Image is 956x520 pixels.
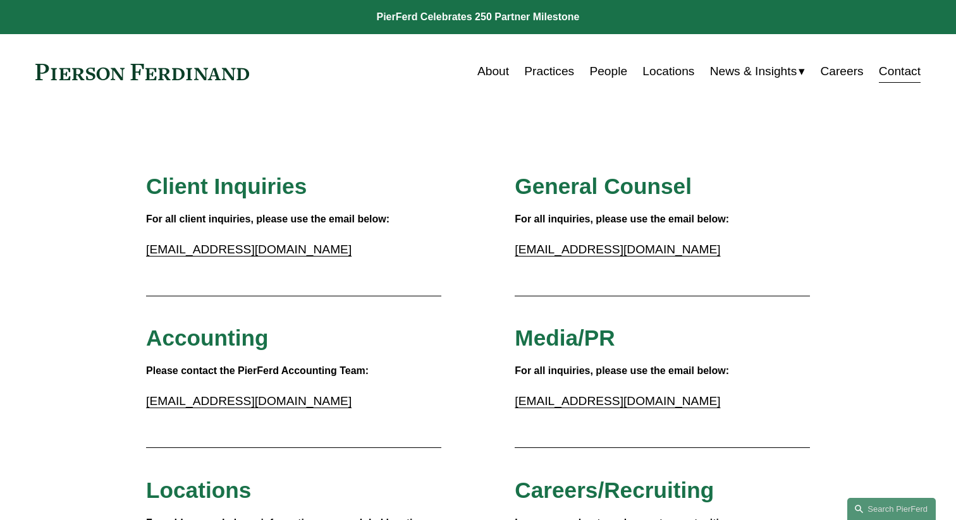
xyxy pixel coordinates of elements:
[524,59,574,83] a: Practices
[146,243,352,256] a: [EMAIL_ADDRESS][DOMAIN_NAME]
[146,325,269,350] span: Accounting
[515,394,720,408] a: [EMAIL_ADDRESS][DOMAIN_NAME]
[477,59,509,83] a: About
[820,59,863,83] a: Careers
[515,325,615,350] span: Media/PR
[146,365,369,376] strong: Please contact the PierFerd Accounting Team:
[146,174,307,198] span: Client Inquiries
[146,394,352,408] a: [EMAIL_ADDRESS][DOMAIN_NAME]
[515,214,729,224] strong: For all inquiries, please use the email below:
[515,174,692,198] span: General Counsel
[589,59,627,83] a: People
[879,59,921,83] a: Contact
[642,59,694,83] a: Locations
[710,59,806,83] a: folder dropdown
[515,365,729,376] strong: For all inquiries, please use the email below:
[515,243,720,256] a: [EMAIL_ADDRESS][DOMAIN_NAME]
[710,61,797,83] span: News & Insights
[515,478,714,502] span: Careers/Recruiting
[847,498,936,520] a: Search this site
[146,214,389,224] strong: For all client inquiries, please use the email below:
[146,478,251,502] span: Locations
